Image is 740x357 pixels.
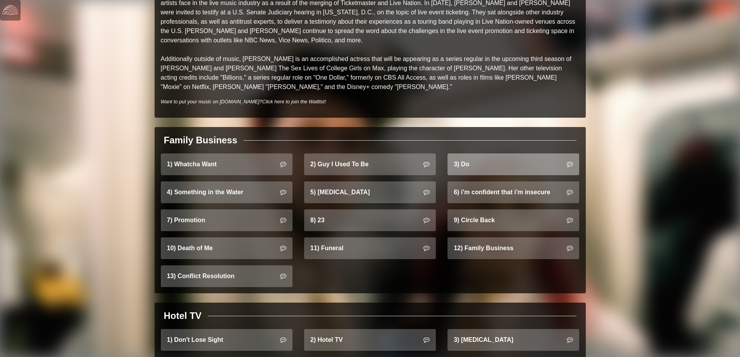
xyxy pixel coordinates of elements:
[262,99,326,104] a: Click here to join the Waitlist!
[447,237,579,259] a: 12) Family Business
[161,153,293,175] a: 1) Whatcha Want
[161,99,326,104] i: Want to put your music on [DOMAIN_NAME]?
[447,181,579,203] a: 6) i'm confident that i'm insecure
[447,329,579,351] a: 3) [MEDICAL_DATA]
[2,2,18,18] img: logo-white-4c48a5e4bebecaebe01ca5a9d34031cfd3d4ef9ae749242e8c4bf12ef99f53e8.png
[161,237,293,259] a: 10) Death of Me
[164,309,202,323] div: Hotel TV
[161,209,293,231] a: 7) Promotion
[304,329,436,351] a: 2) Hotel TV
[161,181,293,203] a: 4) Something in the Water
[304,153,436,175] a: 2) Guy I Used To Be
[161,329,293,351] a: 1) Don't Lose Sight
[447,209,579,231] a: 9) Circle Back
[164,133,237,147] div: Family Business
[304,181,436,203] a: 5) [MEDICAL_DATA]
[447,153,579,175] a: 3) Do
[161,265,293,287] a: 13) Conflict Resolution
[304,237,436,259] a: 11) Funeral
[304,209,436,231] a: 8) 23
